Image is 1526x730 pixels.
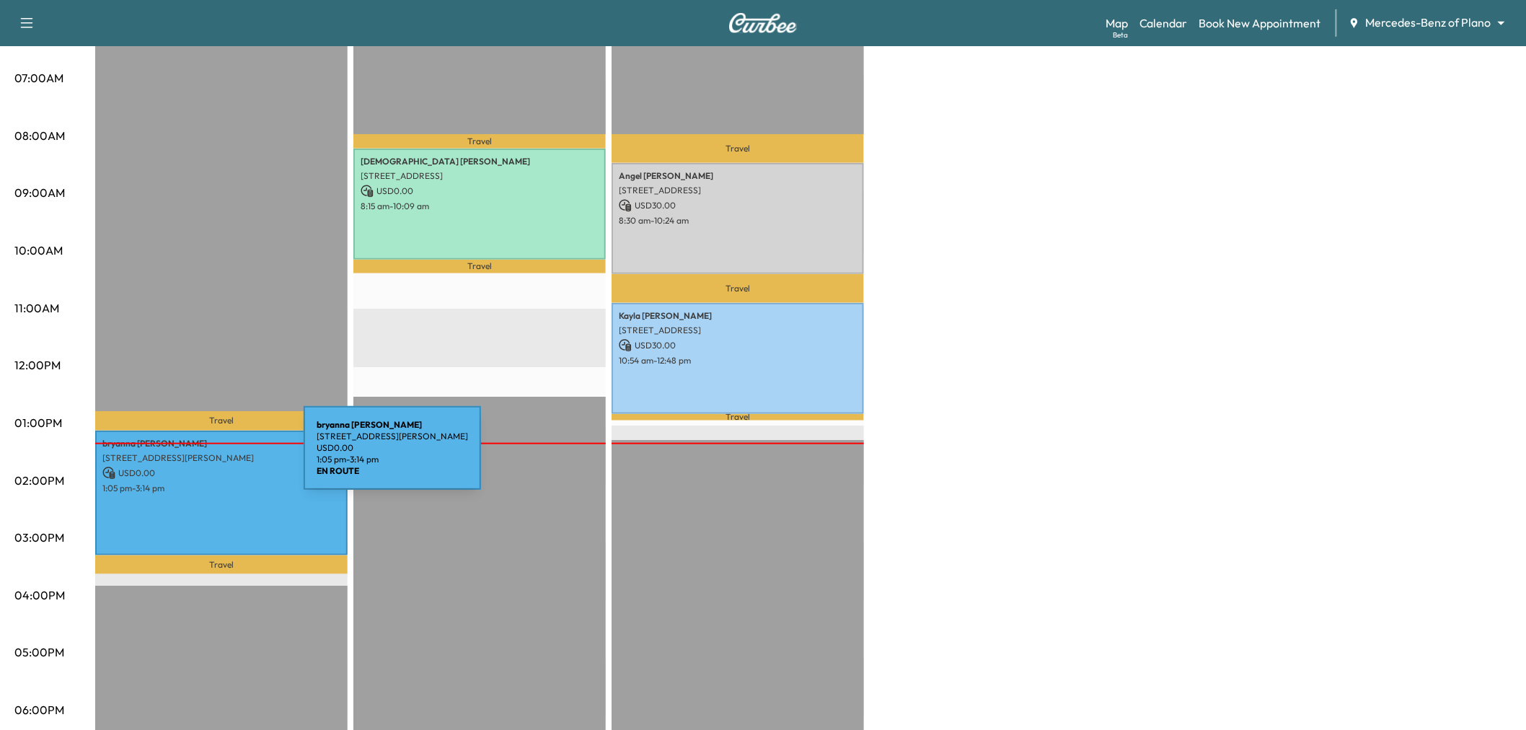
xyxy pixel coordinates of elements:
a: Book New Appointment [1199,14,1321,32]
p: 07:00AM [14,69,63,87]
p: 03:00PM [14,529,64,546]
p: [STREET_ADDRESS][PERSON_NAME] [102,452,340,464]
p: 12:00PM [14,356,61,374]
p: 10:00AM [14,242,63,259]
p: Travel [612,134,864,163]
p: 02:00PM [14,472,64,489]
span: Mercedes-Benz of Plano [1366,14,1491,31]
p: 06:00PM [14,701,64,718]
p: USD 30.00 [619,339,857,352]
p: Travel [612,274,864,303]
p: bryanna [PERSON_NAME] [102,438,340,449]
p: [STREET_ADDRESS] [361,170,599,182]
p: 05:00PM [14,643,64,661]
a: MapBeta [1106,14,1128,32]
p: Travel [353,134,606,149]
p: USD 0.00 [317,442,468,454]
p: Angel [PERSON_NAME] [619,170,857,182]
p: 1:05 pm - 3:14 pm [317,454,468,465]
img: Curbee Logo [728,13,798,33]
p: Travel [95,411,348,431]
p: 09:00AM [14,184,65,201]
p: [STREET_ADDRESS][PERSON_NAME] [317,431,468,442]
p: Travel [353,260,606,273]
a: Calendar [1139,14,1188,32]
p: USD 30.00 [619,199,857,212]
b: bryanna [PERSON_NAME] [317,419,422,430]
p: 01:00PM [14,414,62,431]
p: USD 0.00 [361,185,599,198]
p: Travel [95,555,348,574]
div: Beta [1113,30,1128,40]
p: [STREET_ADDRESS] [619,325,857,336]
p: 11:00AM [14,299,59,317]
p: 10:54 am - 12:48 pm [619,355,857,366]
p: 08:00AM [14,127,65,144]
b: EN ROUTE [317,465,359,476]
p: [STREET_ADDRESS] [619,185,857,196]
p: Travel [612,414,864,421]
p: 04:00PM [14,586,65,604]
p: [DEMOGRAPHIC_DATA] [PERSON_NAME] [361,156,599,167]
p: USD 0.00 [102,467,340,480]
p: 8:30 am - 10:24 am [619,215,857,227]
p: 1:05 pm - 3:14 pm [102,483,340,494]
p: 8:15 am - 10:09 am [361,201,599,212]
p: Kayla [PERSON_NAME] [619,310,857,322]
